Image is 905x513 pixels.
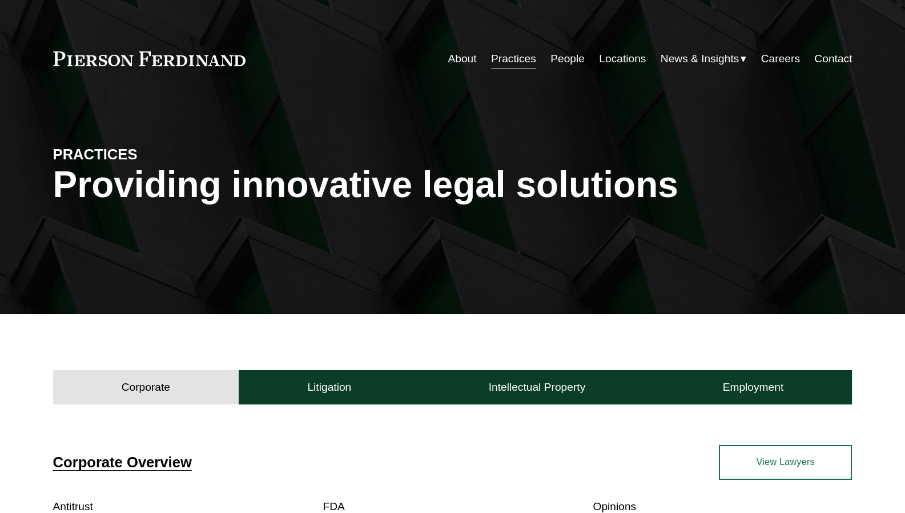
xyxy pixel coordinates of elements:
a: Careers [761,48,800,70]
a: Contact [814,48,852,70]
a: View Lawyers [719,445,852,479]
a: Locations [599,48,646,70]
h4: Employment [723,380,784,394]
a: Opinions [593,500,636,512]
a: Antitrust [53,500,93,512]
a: About [448,48,476,70]
h1: Providing innovative legal solutions [53,164,852,206]
span: News & Insights [661,49,739,69]
h4: PRACTICES [53,145,253,163]
a: folder dropdown [661,48,747,70]
a: People [550,48,585,70]
h4: Corporate [122,380,170,394]
a: Corporate Overview [53,454,192,470]
a: Practices [491,48,536,70]
h4: Intellectual Property [489,380,586,394]
a: FDA [323,500,345,512]
h4: Litigation [307,380,351,394]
